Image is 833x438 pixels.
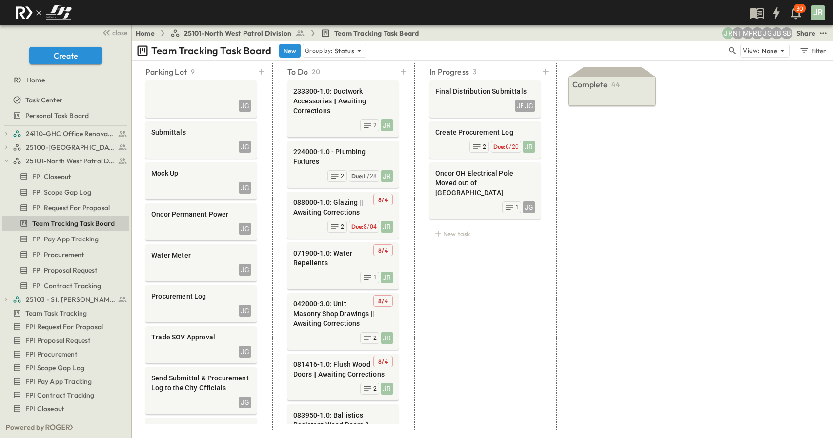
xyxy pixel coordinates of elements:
[312,67,320,77] p: 20
[2,139,129,155] div: 25100-Vanguard Prep Schooltest
[385,358,388,365] span: 4
[184,28,291,38] span: 25101-North West Patrol Division
[25,336,90,345] span: FPI Proposal Request
[136,28,155,38] a: Home
[32,234,99,244] span: FPI Pay App Tracking
[293,147,393,166] span: 224000-1.0 - Plumbing Fixtures
[2,262,129,278] div: FPI Proposal Requesttest
[381,221,393,233] div: JR
[373,334,377,342] span: 2
[145,244,257,281] div: Water MeterJG
[145,203,257,240] div: Oncor Permanent PowerJG
[239,346,251,358] div: JG
[373,244,393,256] button: Tracking Date Menu
[429,66,469,78] p: In Progress
[12,2,75,23] img: c8d7d1ed905e502e8f77bf7063faec64e13b34fdb1f2bdd94b0e311fc34f8000.png
[2,279,127,293] a: FPI Contract Tracking
[378,196,382,203] span: 8
[151,332,251,342] span: Trade SOV Approval
[2,263,127,277] a: FPI Proposal Request
[239,397,251,408] div: JG
[381,383,393,395] div: JR
[145,162,257,199] div: Mock UpJG
[382,247,384,254] span: /
[239,100,251,112] div: JG
[341,223,344,231] span: 2
[287,242,399,289] div: Tracking Date Menu071900-1.0: Water RepellentsJR1
[2,108,129,123] div: Personal Task Boardtest
[722,27,734,39] div: Jayden Ramirez (jramirez@fpibuilders.com)
[341,172,344,180] span: 2
[239,305,251,317] div: JG
[2,201,127,215] a: FPI Request For Proposal
[293,198,393,217] span: 088000-1.0: Glazing || Awaiting Corrections
[743,45,760,56] p: View:
[2,319,129,335] div: FPI Request For Proposaltest
[151,373,251,393] span: Send Submittal & Procurement Log to the City Officials
[2,169,129,184] div: FPI Closeouttest
[13,140,127,154] a: 25100-Vanguard Prep School
[795,44,829,58] button: Filter
[429,227,541,240] div: New task
[2,306,127,320] a: Team Task Tracking
[32,250,84,259] span: FPI Procurement
[373,194,393,205] button: Tracking Date Menu
[25,404,64,414] span: FPI Closeout
[2,232,127,246] a: FPI Pay App Tracking
[32,203,110,213] span: FPI Request For Proposal
[796,5,803,13] p: 30
[378,358,382,365] span: 8
[752,27,763,39] div: Regina Barnett (rbarnett@fpibuilders.com)
[742,27,753,39] div: Monica Pruteanu (mpruteanu@fpibuilders.com)
[435,127,535,137] span: Create Procurement Log
[2,184,129,200] div: FPI Scope Gap Logtest
[305,46,333,56] p: Group by:
[145,121,257,159] div: SubmittalsJG
[382,196,384,203] span: /
[483,143,486,151] span: 2
[151,250,251,260] span: Water Meter
[293,86,393,116] span: 233300-1.0: Ductwork Accessories || Awaiting Corrections
[151,291,251,301] span: Procurement Log
[26,129,115,139] span: 24110-GHC Office Renovations
[334,28,419,38] span: Team Tracking Task Board
[32,219,115,228] span: Team Tracking Task Board
[287,192,399,239] div: Tracking Date Menu088000-1.0: Glazing || Awaiting CorrectionsJRDue:8/042
[515,100,527,112] div: JB
[293,359,393,379] span: 081416-1.0: Flush Wood Doors || Awaiting Corrections
[762,46,777,56] p: None
[523,141,535,153] div: JR
[2,375,127,388] a: FPI Pay App Tracking
[26,75,45,85] span: Home
[2,248,127,261] a: FPI Procurement
[761,27,773,39] div: Josh Gille (jgille@fpibuilders.com)
[2,387,129,403] div: FPI Contract Trackingtest
[32,265,97,275] span: FPI Proposal Request
[321,28,419,38] a: Team Tracking Task Board
[435,168,535,198] span: Oncor OH Electrical Pole Moved out of [GEOGRAPHIC_DATA]
[26,295,115,304] span: 25103 - St. [PERSON_NAME] Phase 2
[572,79,608,90] p: Complete
[506,143,519,150] span: 6/20
[378,298,382,305] span: 8
[2,217,127,230] a: Team Tracking Task Board
[151,168,251,178] span: Mock Up
[2,292,129,307] div: 25103 - St. [PERSON_NAME] Phase 2test
[799,45,827,56] div: Filter
[381,119,393,131] div: JR
[385,298,388,305] span: 4
[335,46,354,56] p: Status
[2,185,127,199] a: FPI Scope Gap Log
[2,126,129,141] div: 24110-GHC Office Renovationstest
[2,360,129,376] div: FPI Scope Gap Logtest
[2,200,129,216] div: FPI Request For Proposaltest
[112,28,127,38] span: close
[239,223,251,235] div: JG
[2,388,127,402] a: FPI Contract Tracking
[429,121,541,159] div: Create Procurement LogJRDue:6/202
[25,377,92,386] span: FPI Pay App Tracking
[2,109,127,122] a: Personal Task Board
[98,25,129,39] button: close
[25,390,95,400] span: FPI Contract Tracking
[29,47,102,64] button: Create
